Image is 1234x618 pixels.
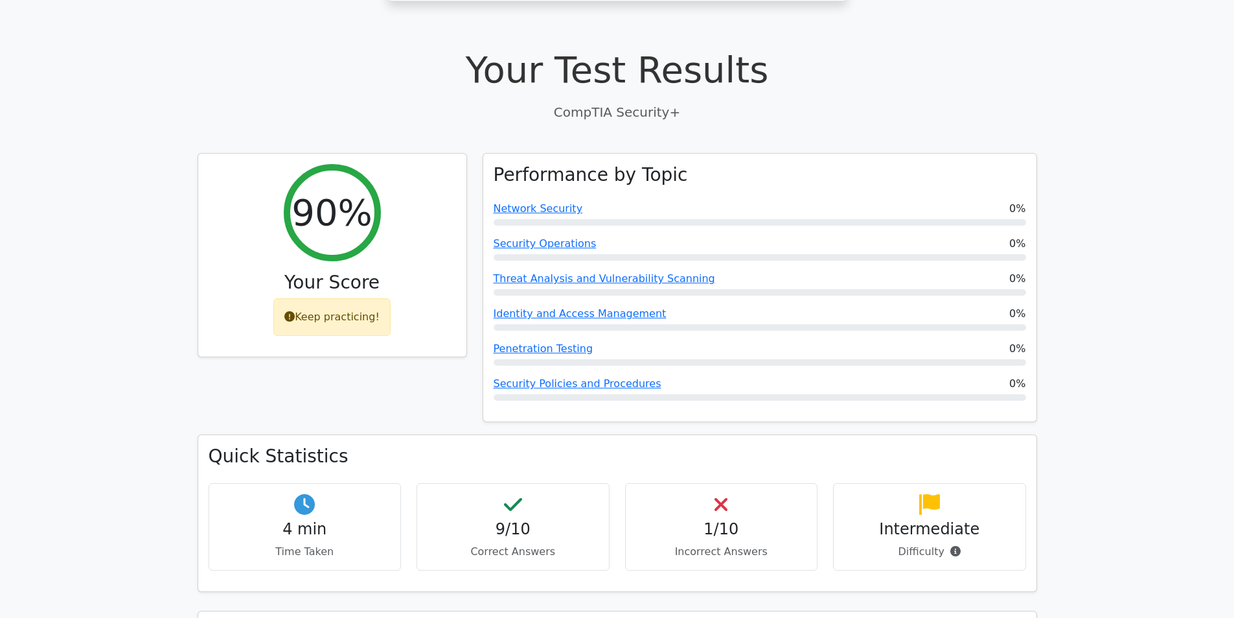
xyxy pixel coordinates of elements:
span: 0% [1009,376,1025,392]
p: Difficulty [844,544,1015,560]
a: Identity and Access Management [494,307,667,320]
h4: 4 min [220,520,391,539]
h3: Performance by Topic [494,164,688,186]
span: 0% [1009,236,1025,252]
a: Penetration Testing [494,342,593,355]
p: CompTIA Security+ [198,102,1037,122]
a: Threat Analysis and Vulnerability Scanning [494,272,715,285]
h2: 90% [291,191,372,234]
span: 0% [1009,271,1025,287]
h4: 1/10 [636,520,807,539]
span: 0% [1009,306,1025,322]
p: Time Taken [220,544,391,560]
h1: Your Test Results [198,48,1037,91]
span: 0% [1009,201,1025,217]
h3: Your Score [209,272,456,294]
span: 0% [1009,341,1025,357]
p: Correct Answers [428,544,599,560]
h3: Quick Statistics [209,446,1026,468]
a: Security Operations [494,237,597,250]
a: Security Policies and Procedures [494,377,661,390]
a: Network Security [494,202,583,215]
h4: 9/10 [428,520,599,539]
div: Keep practicing! [273,298,391,336]
h4: Intermediate [844,520,1015,539]
p: Incorrect Answers [636,544,807,560]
